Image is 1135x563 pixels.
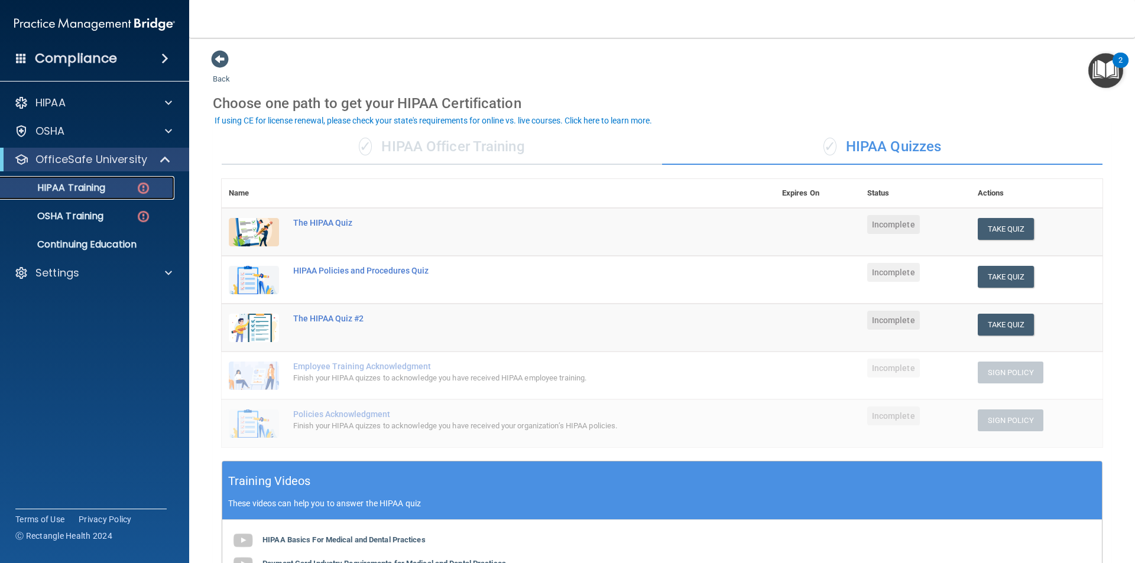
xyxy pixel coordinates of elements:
p: OSHA Training [8,210,103,222]
div: HIPAA Officer Training [222,129,662,165]
a: OfficeSafe University [14,152,171,167]
div: The HIPAA Quiz #2 [293,314,716,323]
th: Name [222,179,286,208]
h4: Compliance [35,50,117,67]
button: Take Quiz [978,218,1035,240]
div: Choose one path to get your HIPAA Certification [213,86,1111,121]
button: Take Quiz [978,314,1035,336]
a: HIPAA [14,96,172,110]
span: ✓ [823,138,836,155]
span: Incomplete [867,263,920,282]
p: Continuing Education [8,239,169,250]
button: Open Resource Center, 2 new notifications [1088,53,1123,88]
span: Incomplete [867,406,920,425]
div: HIPAA Policies and Procedures Quiz [293,266,716,275]
span: Ⓒ Rectangle Health 2024 [15,530,112,542]
img: gray_youtube_icon.38fcd6cc.png [231,529,255,552]
a: Back [213,60,230,83]
p: HIPAA [35,96,66,110]
div: Employee Training Acknowledgment [293,362,716,371]
p: Settings [35,266,79,280]
div: The HIPAA Quiz [293,218,716,227]
span: ✓ [359,138,372,155]
div: HIPAA Quizzes [662,129,1102,165]
button: Sign Policy [978,409,1043,431]
p: OfficeSafe University [35,152,147,167]
p: HIPAA Training [8,182,105,194]
button: Take Quiz [978,266,1035,288]
b: HIPAA Basics For Medical and Dental Practices [262,535,426,544]
div: 2 [1118,60,1123,76]
div: If using CE for license renewal, please check your state's requirements for online vs. live cours... [215,116,652,125]
h5: Training Videos [228,471,311,492]
div: Finish your HIPAA quizzes to acknowledge you have received your organization’s HIPAA policies. [293,419,716,433]
button: If using CE for license renewal, please check your state's requirements for online vs. live cours... [213,115,654,126]
span: Incomplete [867,311,920,330]
div: Finish your HIPAA quizzes to acknowledge you have received HIPAA employee training. [293,371,716,385]
iframe: Drift Widget Chat Controller [930,479,1121,526]
a: Privacy Policy [79,513,132,525]
img: PMB logo [14,12,175,36]
button: Sign Policy [978,362,1043,383]
span: Incomplete [867,359,920,377]
img: danger-circle.6113f641.png [136,181,151,196]
div: Policies Acknowledgment [293,409,716,419]
p: OSHA [35,124,65,138]
th: Expires On [775,179,860,208]
th: Status [860,179,971,208]
p: These videos can help you to answer the HIPAA quiz [228,499,1096,508]
a: Settings [14,266,172,280]
th: Actions [971,179,1102,208]
span: Incomplete [867,215,920,234]
a: OSHA [14,124,172,138]
img: danger-circle.6113f641.png [136,209,151,224]
a: Terms of Use [15,513,64,525]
